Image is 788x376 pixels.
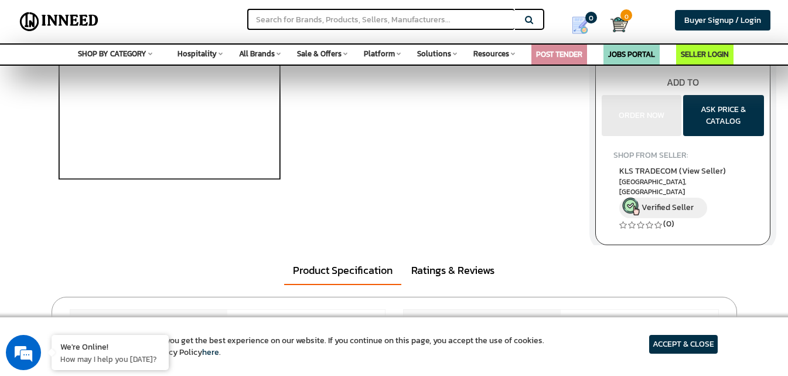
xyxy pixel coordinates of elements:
[68,113,162,232] span: We're online!
[284,257,401,285] a: Product Specification
[536,49,582,60] a: POST TENDER
[70,335,544,358] article: We use cookies to ensure you get the best experience on our website. If you continue on this page...
[192,6,220,34] div: Minimize live chat window
[61,66,197,81] div: Chat with us now
[596,76,770,89] div: ADD TO
[404,310,561,333] span: Model
[585,12,597,23] span: 0
[473,48,509,59] span: Resources
[364,48,395,59] span: Platform
[619,165,746,218] a: KLS TRADECOM (View Seller) [GEOGRAPHIC_DATA], [GEOGRAPHIC_DATA] Verified Seller
[683,95,764,136] button: ASK PRICE & CATALOG
[675,10,770,31] a: Buyer Signup / Login
[561,310,718,333] span: AXS60
[684,14,761,26] span: Buyer Signup / Login
[663,218,674,230] a: (0)
[559,12,610,39] a: my Quotes 0
[202,346,219,358] a: here
[6,251,223,292] textarea: Type your message and hit 'Enter'
[92,238,149,246] em: Driven by SalesIQ
[78,48,146,59] span: SHOP BY CATEGORY
[610,16,628,33] img: Cart
[227,310,385,333] span: Stefab
[70,310,228,333] span: Brand
[297,48,342,59] span: Sale & Offers
[608,49,655,60] a: JOBS PORTAL
[239,48,275,59] span: All Brands
[681,49,729,60] a: SELLER LOGIN
[247,9,514,30] input: Search for Brands, Products, Sellers, Manufacturers...
[16,7,103,36] img: Inneed.Market
[642,201,694,214] span: Verified Seller
[60,354,160,364] p: How may I help you today?
[619,165,726,177] span: KLS TRADECOM
[417,48,451,59] span: Solutions
[622,198,640,215] img: inneed-verified-seller-icon.png
[613,151,752,160] h4: SHOP FROM SELLER:
[649,335,718,354] article: ACCEPT & CLOSE
[619,177,746,197] span: East Delhi
[60,341,160,352] div: We're Online!
[402,257,503,284] a: Ratings & Reviews
[178,48,217,59] span: Hospitality
[620,9,632,21] span: 0
[610,12,618,38] a: Cart 0
[571,16,589,34] img: Show My Quotes
[81,239,89,246] img: salesiqlogo_leal7QplfZFryJ6FIlVepeu7OftD7mt8q6exU6-34PB8prfIgodN67KcxXM9Y7JQ_.png
[20,70,49,77] img: logo_Zg8I0qSkbAqR2WFHt3p6CTuqpyXMFPubPcD2OT02zFN43Cy9FUNNG3NEPhM_Q1qe_.png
